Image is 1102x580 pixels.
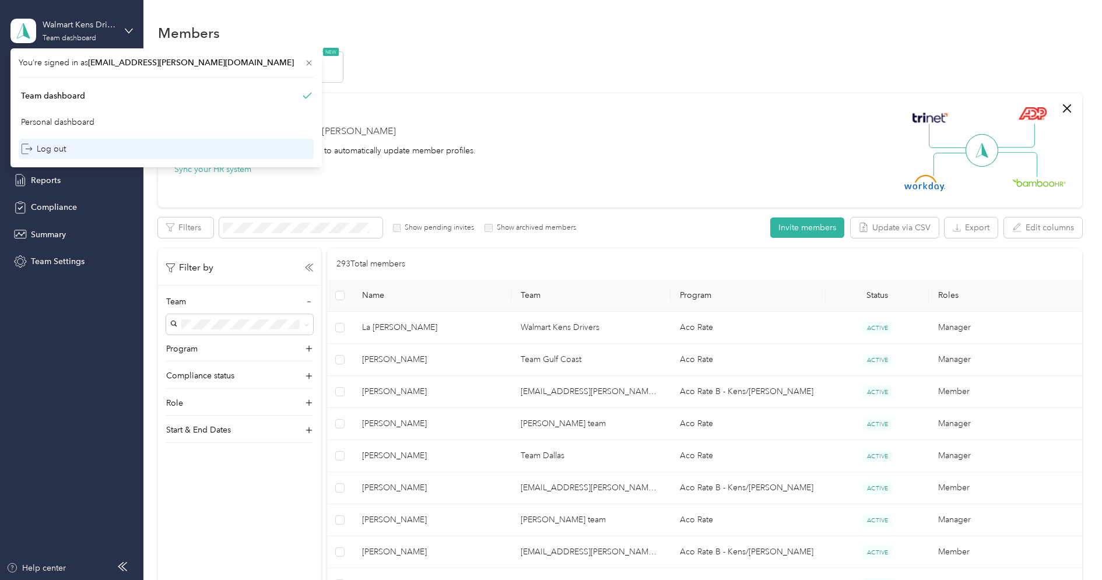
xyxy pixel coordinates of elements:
[21,143,66,155] div: Log out
[362,290,503,300] span: Name
[996,152,1037,177] img: Line Right Down
[362,546,503,558] span: [PERSON_NAME]
[353,408,512,440] td: Deborah Gianotti
[353,280,512,312] th: Name
[43,19,115,31] div: Walmart Kens Drivers
[511,536,671,568] td: DBeers2@acosta.com
[904,175,945,191] img: Workday
[166,424,231,436] p: Start & End Dates
[353,312,512,344] td: La Tanya Haymon
[851,217,939,238] button: Update via CSV
[362,353,503,366] span: [PERSON_NAME]
[31,255,85,268] span: Team Settings
[1004,217,1082,238] button: Edit columns
[31,229,66,241] span: Summary
[826,280,929,312] th: Status
[493,223,576,233] label: Show archived members
[362,449,503,462] span: [PERSON_NAME]
[671,472,826,504] td: Aco Rate B - Kens/Bush
[31,174,61,187] span: Reports
[910,110,950,126] img: Trinet
[511,280,671,312] th: Team
[863,418,892,430] span: ACTIVE
[362,481,503,494] span: [PERSON_NAME]
[929,536,1088,568] td: Member
[166,370,234,382] p: Compliance status
[929,124,970,149] img: Line Left Up
[21,116,94,128] div: Personal dashboard
[671,376,826,408] td: Aco Rate B - Kens/Bush
[1018,107,1047,120] img: ADP
[166,261,213,275] p: Filter by
[353,536,512,568] td: Jeffery Smith
[929,376,1088,408] td: Member
[671,536,826,568] td: Aco Rate B - Kens/Bush
[362,321,503,334] span: La [PERSON_NAME]
[929,504,1088,536] td: Manager
[401,223,474,233] label: Show pending invites
[671,280,826,312] th: Program
[353,472,512,504] td: Amanda Hagerman
[929,280,1088,312] th: Roles
[863,322,892,334] span: ACTIVE
[174,163,251,175] button: Sync your HR system
[336,258,405,270] p: 293 Total members
[166,296,186,308] p: Team
[929,472,1088,504] td: Member
[671,408,826,440] td: Aco Rate
[362,385,503,398] span: [PERSON_NAME]
[511,312,671,344] td: Walmart Kens Drivers
[863,514,892,526] span: ACTIVE
[671,312,826,344] td: Aco Rate
[671,440,826,472] td: Aco Rate
[511,472,671,504] td: DBeers2@acosta.com
[863,450,892,462] span: ACTIVE
[88,58,294,68] span: [EMAIL_ADDRESS][PERSON_NAME][DOMAIN_NAME]
[31,201,77,213] span: Compliance
[863,386,892,398] span: ACTIVE
[994,124,1035,148] img: Line Right Up
[945,217,998,238] button: Export
[21,90,85,102] div: Team dashboard
[158,217,213,238] button: Filters
[174,145,476,157] div: Integrate your HR system with Everlance to automatically update member profiles.
[933,152,974,176] img: Line Left Down
[929,440,1088,472] td: Manager
[323,48,339,56] span: NEW
[362,514,503,526] span: [PERSON_NAME]
[362,417,503,430] span: [PERSON_NAME]
[166,397,183,409] p: Role
[511,344,671,376] td: Team Gulf Coast
[770,217,844,238] button: Invite members
[158,27,220,39] h1: Members
[1037,515,1102,580] iframe: Everlance-gr Chat Button Frame
[511,408,671,440] td: Deborah Gianotti's team
[19,57,314,69] span: You’re signed in as
[353,504,512,536] td: Patricia Phillips
[863,482,892,494] span: ACTIVE
[671,344,826,376] td: Aco Rate
[353,440,512,472] td: Andrew Marrone
[353,376,512,408] td: Terry Tallant
[43,35,96,42] div: Team dashboard
[929,312,1088,344] td: Manager
[353,344,512,376] td: Cherise Kucera
[863,354,892,366] span: ACTIVE
[671,504,826,536] td: Aco Rate
[863,546,892,558] span: ACTIVE
[166,343,198,355] p: Program
[1012,178,1066,187] img: BambooHR
[929,344,1088,376] td: Manager
[511,376,671,408] td: MWHill@acosta.com
[929,408,1088,440] td: Manager
[511,504,671,536] td: Patricia Phillips's team
[511,440,671,472] td: Team Dallas
[6,562,66,574] button: Help center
